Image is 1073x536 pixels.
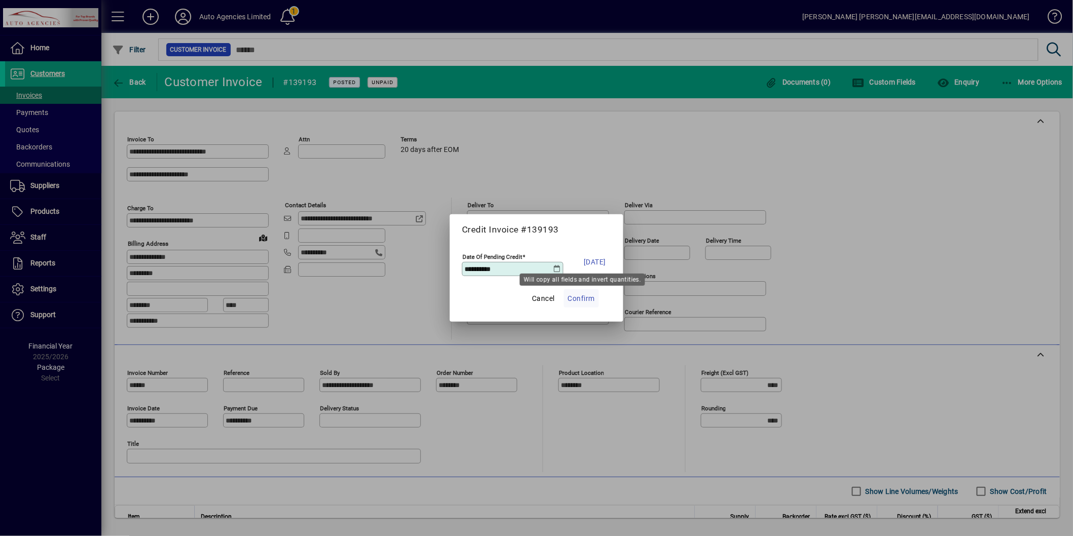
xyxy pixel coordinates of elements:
span: [DATE] [584,256,606,268]
button: [DATE] [579,249,611,275]
h5: Credit Invoice #139193 [462,224,611,235]
span: Confirm [568,292,595,304]
button: Cancel [527,289,560,308]
div: Will copy all fields and invert quantities. [520,274,645,286]
button: Confirm [564,289,599,308]
mat-label: Date Of Pending Credit [462,253,522,260]
span: Cancel [532,292,555,304]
